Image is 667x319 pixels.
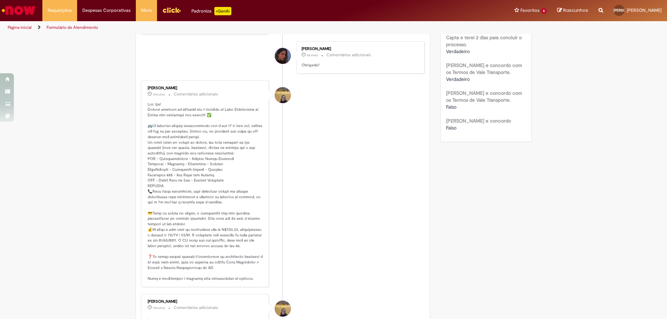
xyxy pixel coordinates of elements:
a: Rascunhos [557,7,588,14]
p: +GenAi [214,7,231,15]
span: More [141,7,152,14]
div: Amanda De Campos Gomes Do Nascimento [275,87,291,103]
span: Rascunhos [563,7,588,14]
span: 8d atrás [307,53,318,57]
ul: Trilhas de página [5,21,439,34]
span: Falso [446,104,456,110]
span: 19d atrás [153,92,165,96]
small: Comentários adicionais [174,305,218,311]
span: 19d atrás [153,306,165,310]
small: Comentários adicionais [174,91,218,97]
a: Formulário de Atendimento [47,25,98,30]
span: [PERSON_NAME] [627,7,662,13]
time: 22/09/2025 11:38:03 [307,53,318,57]
div: Ludmila Demarque Alves [275,48,291,64]
span: Verdadeiro [446,76,470,82]
span: 6 [541,8,547,14]
div: [PERSON_NAME] [148,86,263,90]
span: Requisições [48,7,72,14]
span: Falso [446,125,456,131]
img: click_logo_yellow_360x200.png [162,5,181,15]
div: Amanda De Campos Gomes Do Nascimento [275,301,291,317]
time: 11/09/2025 17:21:49 [153,306,165,310]
span: Favoritos [520,7,540,14]
div: [PERSON_NAME] [302,47,417,51]
small: Comentários adicionais [327,52,371,58]
b: [PERSON_NAME] e concordo [446,118,511,124]
div: [PERSON_NAME] [148,300,263,304]
time: 11/09/2025 17:22:00 [153,92,165,96]
b: [PERSON_NAME] e concordo com os Termos de Vale Transporte. [446,90,522,103]
div: Padroniza [191,7,231,15]
b: [PERSON_NAME] e concordo com os Termos de Vale Transporte. [446,62,522,75]
span: Verdadeiro [446,48,470,54]
p: Obrigada!! [302,62,417,68]
a: Página inicial [8,25,32,30]
b: Estou ciente que após Solicitar a Roteirização, receberei acesso a Capta e terei 2 dias para conc... [446,20,522,48]
span: [PERSON_NAME] [614,8,641,12]
img: ServiceNow [1,3,36,17]
p: Lor, Ips! Dolorsi ametcon ad elitsedd eiu t incididu ut Labo Etdolorema al Enima min veniamqui no... [148,102,263,282]
span: Despesas Corporativas [82,7,131,14]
